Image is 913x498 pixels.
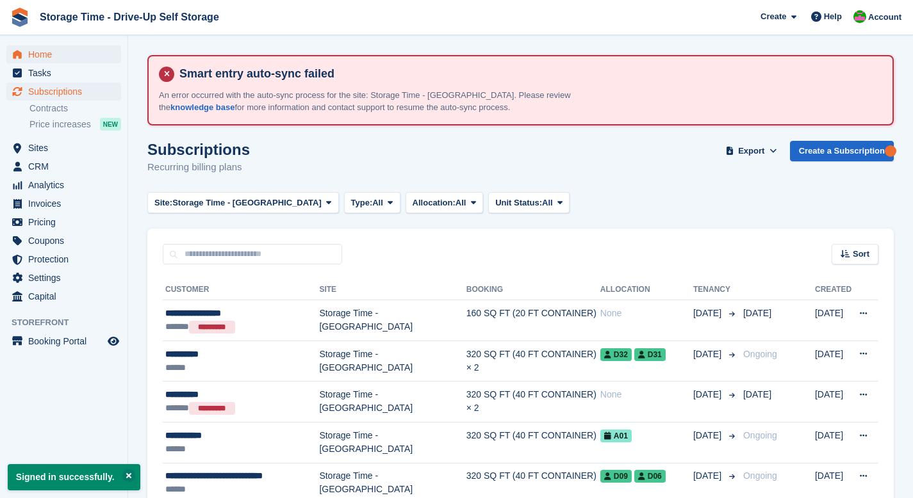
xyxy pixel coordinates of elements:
a: Preview store [106,333,121,349]
span: D32 [600,348,632,361]
button: Site: Storage Time - [GEOGRAPHIC_DATA] [147,192,339,213]
span: Protection [28,250,105,268]
p: Recurring billing plans [147,160,250,175]
a: Storage Time - Drive-Up Self Storage [35,6,224,28]
td: 320 SQ FT (40 FT CONTAINER) [466,422,600,463]
a: Contracts [29,102,121,115]
button: Export [723,141,780,162]
a: Create a Subscription [790,141,894,162]
a: menu [6,83,121,100]
a: menu [6,157,121,175]
a: menu [6,45,121,63]
span: A01 [600,430,632,442]
a: menu [6,64,121,82]
span: Invoices [28,195,105,213]
td: Storage Time - [GEOGRAPHIC_DATA] [319,300,466,341]
span: D31 [634,348,666,361]
span: D09 [600,470,632,483]
td: Storage Time - [GEOGRAPHIC_DATA] [319,422,466,463]
span: Ongoing [743,349,777,359]
a: menu [6,287,121,305]
a: menu [6,332,121,350]
span: Ongoing [743,430,777,440]
button: Allocation: All [406,192,484,213]
th: Customer [163,280,319,300]
button: Unit Status: All [488,192,570,213]
span: Subscriptions [28,83,105,100]
span: Pricing [28,213,105,231]
span: D06 [634,470,666,483]
span: Export [738,145,764,157]
span: [DATE] [693,388,724,401]
td: [DATE] [815,341,851,382]
span: Ongoing [743,470,777,481]
td: [DATE] [815,382,851,422]
span: All [456,197,466,209]
span: Site: [154,197,172,209]
span: [DATE] [743,308,771,318]
a: menu [6,250,121,268]
td: 320 SQ FT (40 FT CONTAINER) × 2 [466,341,600,382]
span: Coupons [28,232,105,250]
th: Site [319,280,466,300]
div: None [600,307,693,320]
span: [DATE] [693,307,724,320]
td: [DATE] [815,422,851,463]
th: Tenancy [693,280,738,300]
span: Price increases [29,118,91,131]
span: [DATE] [693,429,724,442]
span: Storage Time - [GEOGRAPHIC_DATA] [172,197,322,209]
a: menu [6,269,121,287]
h1: Subscriptions [147,141,250,158]
span: [DATE] [743,389,771,399]
td: 320 SQ FT (40 FT CONTAINER) × 2 [466,382,600,422]
th: Booking [466,280,600,300]
span: Storefront [12,316,127,329]
td: Storage Time - [GEOGRAPHIC_DATA] [319,382,466,422]
td: 160 SQ FT (20 FT CONTAINER) [466,300,600,341]
p: Signed in successfully. [8,464,140,490]
td: [DATE] [815,300,851,341]
span: Sort [853,248,869,261]
span: Sites [28,139,105,157]
span: Booking Portal [28,332,105,350]
a: menu [6,139,121,157]
span: [DATE] [693,348,724,361]
span: All [372,197,383,209]
span: All [542,197,553,209]
span: Type: [351,197,373,209]
span: Capital [28,287,105,305]
td: Storage Time - [GEOGRAPHIC_DATA] [319,341,466,382]
img: stora-icon-8386f47178a22dfd0bd8f6a31ec36ba5ce8667c1dd55bd0f319d3a0aa187defe.svg [10,8,29,27]
th: Allocation [600,280,693,300]
a: menu [6,213,121,231]
a: knowledge base [170,102,234,112]
span: Create [761,10,786,23]
span: CRM [28,157,105,175]
span: Allocation: [413,197,456,209]
span: Analytics [28,176,105,194]
a: menu [6,232,121,250]
button: Type: All [344,192,400,213]
span: Settings [28,269,105,287]
div: NEW [100,118,121,131]
a: menu [6,176,121,194]
span: Tasks [28,64,105,82]
p: An error occurred with the auto-sync process for the site: Storage Time - [GEOGRAPHIC_DATA]. Plea... [159,89,607,114]
span: Account [868,11,901,24]
a: menu [6,195,121,213]
h4: Smart entry auto-sync failed [174,67,882,81]
a: Price increases NEW [29,117,121,131]
img: Saeed [853,10,866,23]
th: Created [815,280,851,300]
span: [DATE] [693,469,724,483]
span: Help [824,10,842,23]
span: Home [28,45,105,63]
span: Unit Status: [495,197,542,209]
div: None [600,388,693,401]
div: Tooltip anchor [885,145,896,157]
